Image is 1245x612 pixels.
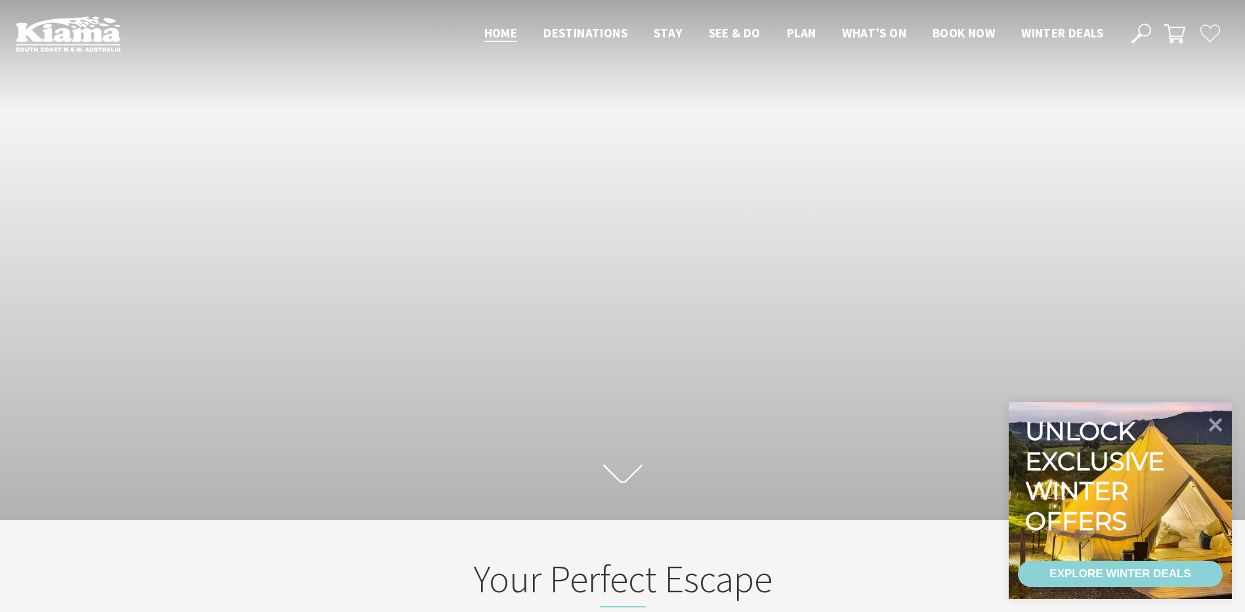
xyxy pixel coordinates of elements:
span: Stay [654,25,683,41]
div: Unlock exclusive winter offers [1025,416,1170,536]
a: EXPLORE WINTER DEALS [1018,561,1223,587]
nav: Main Menu [471,23,1116,45]
span: Plan [787,25,816,41]
div: EXPLORE WINTER DEALS [1049,561,1191,587]
span: Destinations [543,25,627,41]
h2: Your Perfect Escape [366,556,880,607]
span: See & Do [709,25,761,41]
img: Kiama Logo [16,16,121,52]
span: Winter Deals [1021,25,1103,41]
span: Book now [933,25,995,41]
span: Home [484,25,518,41]
span: What’s On [842,25,906,41]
